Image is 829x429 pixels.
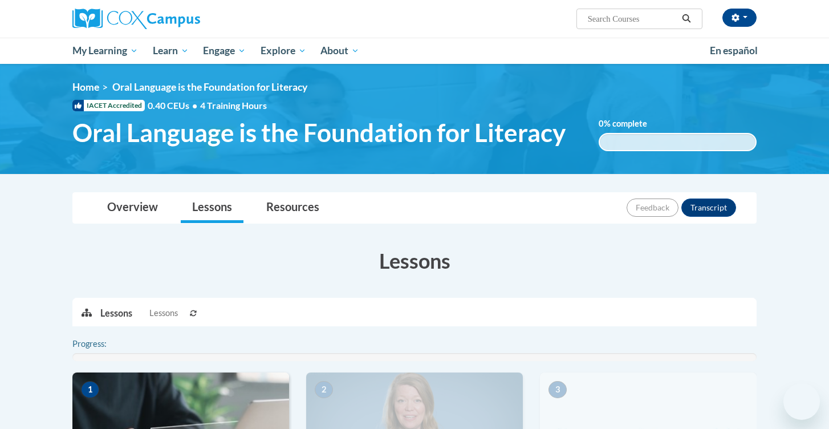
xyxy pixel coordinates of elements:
a: My Learning [65,38,145,64]
input: Search Courses [587,12,678,26]
span: IACET Accredited [72,100,145,111]
span: 1 [81,381,99,398]
span: 0.40 CEUs [148,99,200,112]
h3: Lessons [72,246,757,275]
label: Progress: [72,338,138,350]
label: % complete [599,118,664,130]
span: Lessons [149,307,178,319]
span: Oral Language is the Foundation for Literacy [112,81,307,93]
button: Search [678,12,695,26]
div: Main menu [55,38,774,64]
span: 4 Training Hours [200,100,267,111]
a: About [314,38,367,64]
span: About [320,44,359,58]
a: Home [72,81,99,93]
button: Transcript [681,199,736,217]
img: Cox Campus [72,9,200,29]
a: Engage [196,38,253,64]
a: Overview [96,193,169,223]
span: • [192,100,197,111]
button: Account Settings [722,9,757,27]
button: Feedback [627,199,678,217]
span: Explore [261,44,306,58]
a: Resources [255,193,331,223]
span: Engage [203,44,246,58]
span: My Learning [72,44,138,58]
span: 2 [315,381,333,398]
span: Learn [153,44,189,58]
a: Explore [253,38,314,64]
p: Lessons [100,307,132,319]
span: 0 [599,119,604,128]
a: En español [702,39,765,63]
a: Learn [145,38,196,64]
span: En español [710,44,758,56]
span: 3 [548,381,567,398]
a: Lessons [181,193,243,223]
span: Oral Language is the Foundation for Literacy [72,118,566,148]
iframe: Button to launch messaging window [783,383,820,420]
a: Cox Campus [72,9,289,29]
